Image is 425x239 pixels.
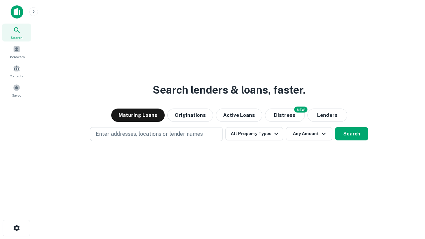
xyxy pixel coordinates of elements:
[12,93,22,98] span: Saved
[167,109,213,122] button: Originations
[286,127,332,140] button: Any Amount
[307,109,347,122] button: Lenders
[392,186,425,218] iframe: Chat Widget
[10,73,23,79] span: Contacts
[225,127,283,140] button: All Property Types
[335,127,368,140] button: Search
[2,43,31,61] a: Borrowers
[2,24,31,41] a: Search
[11,5,23,19] img: capitalize-icon.png
[294,107,307,113] div: NEW
[153,82,305,98] h3: Search lenders & loans, faster.
[9,54,25,59] span: Borrowers
[90,127,223,141] button: Enter addresses, locations or lender names
[96,130,203,138] p: Enter addresses, locations or lender names
[2,62,31,80] a: Contacts
[111,109,165,122] button: Maturing Loans
[11,35,23,40] span: Search
[216,109,262,122] button: Active Loans
[265,109,305,122] button: Search distressed loans with lien and other non-mortgage details.
[2,81,31,99] a: Saved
